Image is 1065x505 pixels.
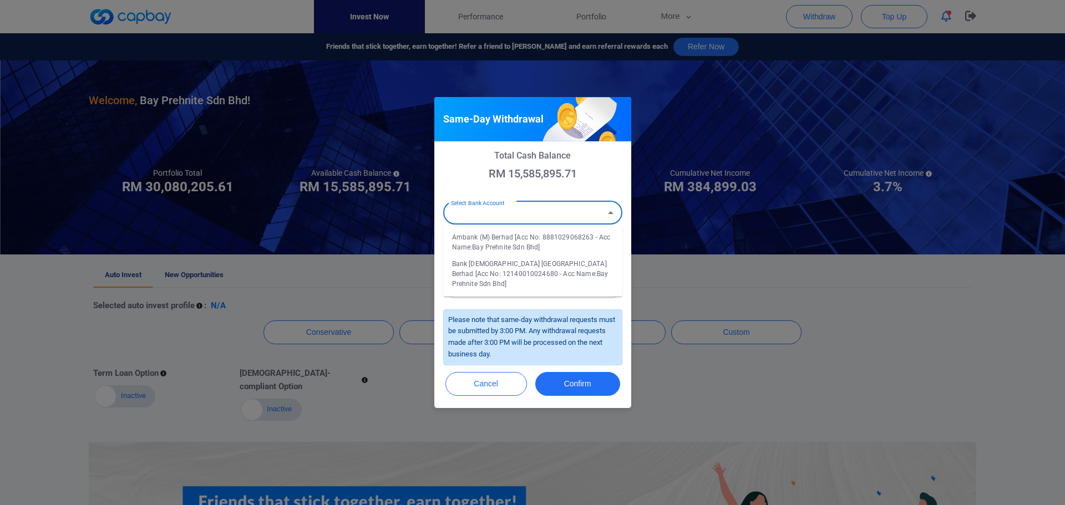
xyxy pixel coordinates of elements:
button: Confirm [535,372,620,396]
label: Select Bank Account [451,196,505,210]
h5: Same-Day Withdrawal [443,113,544,126]
p: RM 15,585,895.71 [443,167,622,180]
button: Close [603,205,618,221]
button: Cancel [445,372,527,396]
li: Ambank (M) Berhad [Acc No: 8881029068263 - Acc Name:Bay Prehnite Sdn Bhd] [443,229,622,256]
li: Bank [DEMOGRAPHIC_DATA] [GEOGRAPHIC_DATA] Berhad [Acc No: 12140010024680 - Acc Name:Bay Prehnite ... [443,256,622,292]
p: Total Cash Balance [443,150,622,161]
div: Please note that same-day withdrawal requests must be submitted by 3:00 PM. Any withdrawal reques... [443,309,622,365]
